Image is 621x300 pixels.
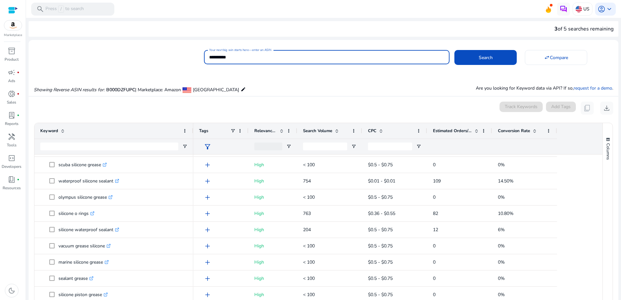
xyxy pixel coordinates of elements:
[106,87,135,93] span: B000DZFUPC
[433,259,436,265] span: 0
[7,99,16,105] p: Sales
[303,275,315,281] span: < 100
[5,56,19,62] p: Product
[286,144,291,149] button: Open Filter Menu
[605,143,611,160] span: Columns
[303,243,315,249] span: < 100
[254,239,291,253] p: High
[603,104,611,112] span: download
[2,164,21,169] p: Developers
[303,259,315,265] span: < 100
[550,54,568,61] span: Compare
[204,177,211,185] span: add
[576,6,582,12] img: us.svg
[416,144,421,149] button: Open Filter Menu
[368,143,412,150] input: CPC Filter Input
[433,275,436,281] span: 0
[8,90,16,98] span: donut_small
[8,176,16,183] span: book_4
[303,178,311,184] span: 754
[5,121,19,127] p: Reports
[368,162,393,168] span: $0.5 - $0.75
[17,178,19,181] span: fiber_manual_record
[40,128,58,134] span: Keyword
[204,194,211,201] span: add
[8,47,16,55] span: inventory_2
[254,272,291,285] p: High
[58,158,107,171] p: scuba silicone grease
[498,227,505,233] span: 6%
[58,256,109,269] p: marine silicone grease
[368,194,393,200] span: $0.5 - $0.75
[58,223,119,236] p: silicone waterproof sealant
[498,128,530,134] span: Conversion Rate
[544,55,550,60] mat-icon: swap_horiz
[433,162,436,168] span: 0
[7,142,17,148] p: Tools
[554,25,614,33] div: of 5 searches remaining
[303,162,315,168] span: < 100
[58,6,64,13] span: /
[254,223,291,236] p: High
[254,191,291,204] p: High
[17,71,19,74] span: fiber_manual_record
[368,275,393,281] span: $0.5 - $0.75
[40,143,178,150] input: Keyword Filter Input
[303,143,347,150] input: Search Volume Filter Input
[4,33,22,38] p: Marketplace
[368,243,393,249] span: $0.5 - $0.75
[209,48,271,52] mat-label: Your next big win starts here—enter an ASIN
[303,292,315,298] span: < 100
[498,292,505,298] span: 0%
[433,128,472,134] span: Estimated Orders/Month
[351,144,356,149] button: Open Filter Menu
[199,128,208,134] span: Tags
[204,210,211,218] span: add
[204,242,211,250] span: add
[554,25,558,32] span: 3
[182,144,187,149] button: Open Filter Menu
[303,210,311,217] span: 763
[454,50,517,65] button: Search
[433,210,438,217] span: 82
[476,85,613,92] p: Are you looking for Keyword data via API? If so, .
[204,258,211,266] span: add
[433,227,438,233] span: 12
[498,178,513,184] span: 14.50%
[368,292,393,298] span: $0.5 - $0.75
[254,174,291,188] p: High
[204,143,211,151] span: filter_alt
[3,185,21,191] p: Resources
[433,194,436,200] span: 0
[368,178,395,184] span: $0.01 - $0.01
[303,227,311,233] span: 204
[204,161,211,169] span: add
[600,102,613,115] button: download
[8,69,16,76] span: campaign
[36,5,44,13] span: search
[135,87,181,93] span: | Marketplace: Amazon
[368,210,395,217] span: $0.36 - $0.55
[34,87,105,93] i: Showing Reverse ASIN results for:
[17,93,19,95] span: fiber_manual_record
[58,174,119,188] p: waterproof silicone sealant
[254,207,291,220] p: High
[498,162,505,168] span: 0%
[8,78,15,84] p: Ads
[303,128,332,134] span: Search Volume
[58,239,111,253] p: vacuum grease silicone
[605,5,613,13] span: keyboard_arrow_down
[498,194,505,200] span: 0%
[433,292,436,298] span: 0
[58,207,95,220] p: silicone o rings
[368,128,376,134] span: CPC
[498,275,505,281] span: 0%
[368,259,393,265] span: $0.5 - $0.75
[8,287,16,294] span: dark_mode
[598,5,605,13] span: account_circle
[303,194,315,200] span: < 100
[583,3,589,15] p: US
[58,272,94,285] p: sealant grease
[17,114,19,117] span: fiber_manual_record
[498,243,505,249] span: 0%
